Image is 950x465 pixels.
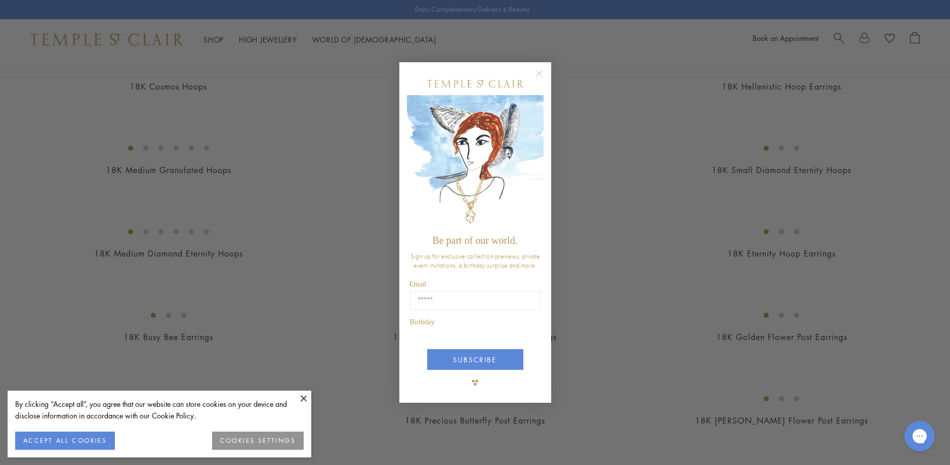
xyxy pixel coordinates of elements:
[465,372,485,393] img: TSC
[427,349,523,370] button: SUBSCRIBE
[899,417,940,455] iframe: Gorgias live chat messenger
[409,280,426,288] span: Email
[410,291,541,310] input: Email
[410,318,435,326] span: Birthday
[538,72,551,85] button: Close dialog
[15,398,304,421] div: By clicking “Accept all”, you agree that our website can store cookies on your device and disclos...
[432,235,517,246] span: Be part of our world.
[407,95,544,230] img: c4a9eb12-d91a-4d4a-8ee0-386386f4f338.jpeg
[212,432,304,450] button: COOKIES SETTINGS
[410,251,540,270] span: Sign up for exclusive collection previews, private event invitations, a birthday surprise and more.
[15,432,115,450] button: ACCEPT ALL COOKIES
[427,80,523,88] img: Temple St. Clair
